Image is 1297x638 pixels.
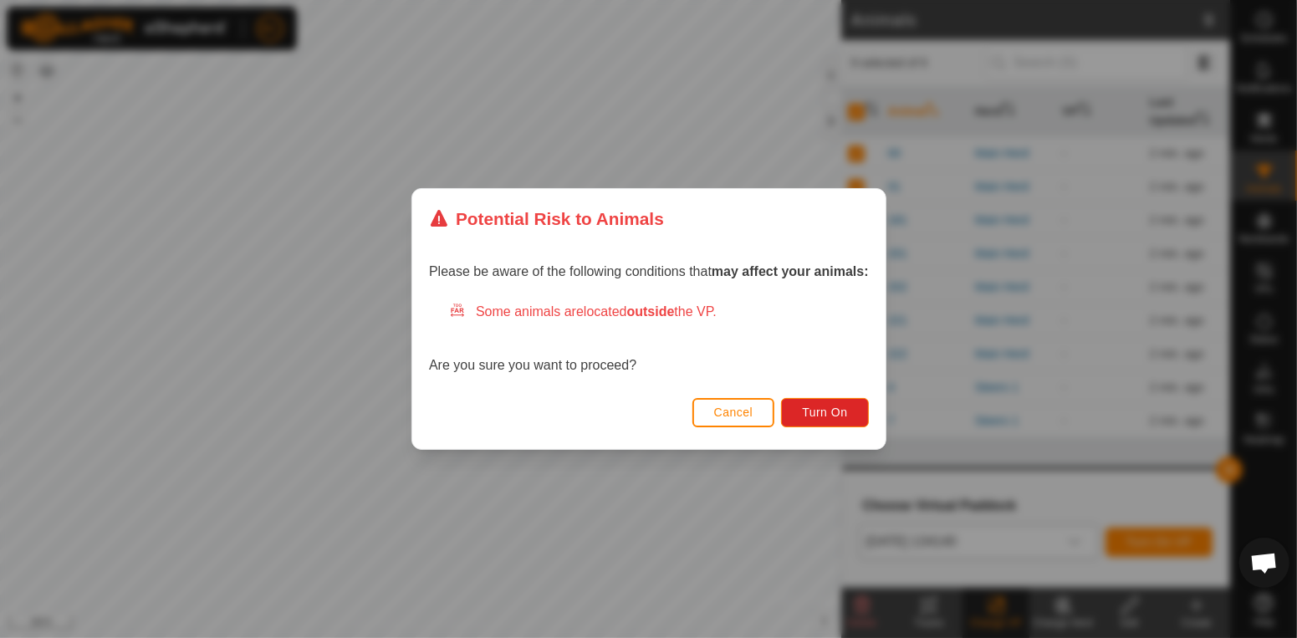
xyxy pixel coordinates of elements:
span: Please be aware of the following conditions that [429,264,869,278]
span: Cancel [713,406,753,419]
span: located the VP. [584,304,717,319]
div: Open chat [1239,538,1289,588]
strong: outside [626,304,674,319]
div: Potential Risk to Animals [429,206,664,232]
span: Turn On [802,406,847,419]
button: Cancel [692,398,774,427]
div: Some animals are [449,302,869,322]
div: Are you sure you want to proceed? [429,302,869,375]
button: Turn On [781,398,868,427]
strong: may affect your animals: [712,264,869,278]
